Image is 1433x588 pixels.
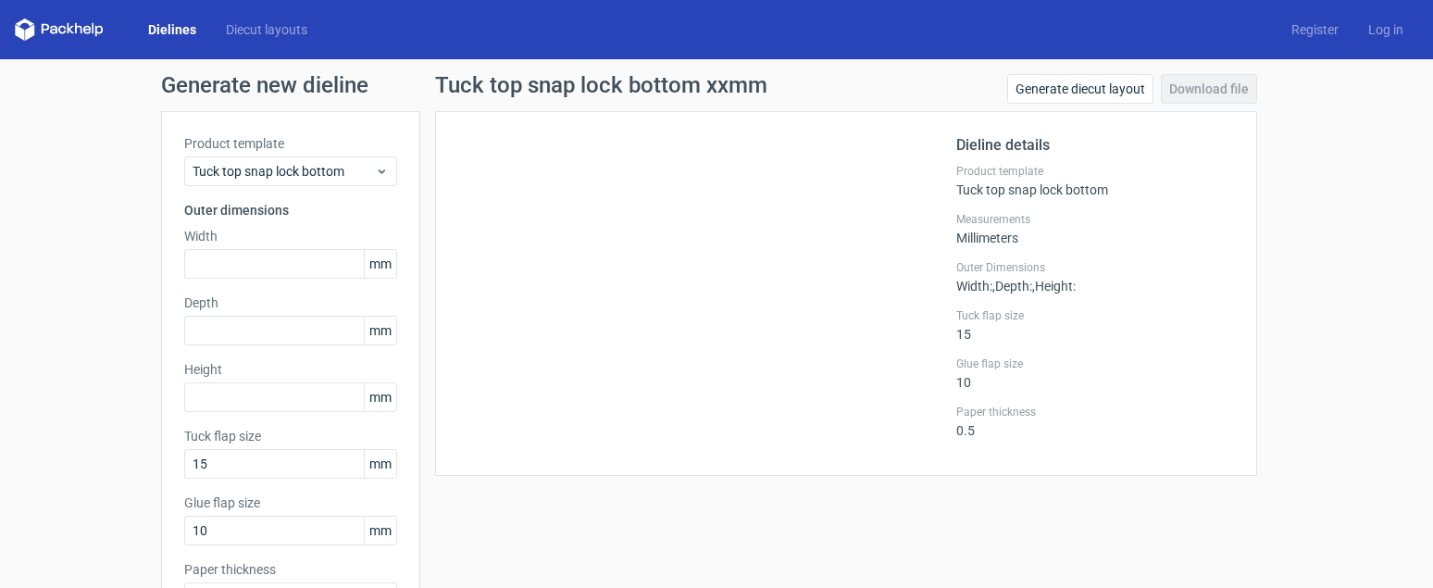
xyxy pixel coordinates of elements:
[364,250,396,278] span: mm
[956,308,1234,323] label: Tuck flap size
[956,212,1234,227] label: Measurements
[193,162,375,181] span: Tuck top snap lock bottom
[956,357,1234,390] div: 10
[1032,279,1076,294] span: , Height :
[956,279,992,294] span: Width :
[364,517,396,544] span: mm
[184,201,397,219] h3: Outer dimensions
[184,360,397,379] label: Height
[161,74,1272,96] h1: Generate new dieline
[956,308,1234,342] div: 15
[364,383,396,411] span: mm
[184,494,397,512] label: Glue flap size
[211,20,322,39] a: Diecut layouts
[364,317,396,344] span: mm
[184,427,397,445] label: Tuck flap size
[956,164,1234,197] div: Tuck top snap lock bottom
[992,279,1032,294] span: , Depth :
[956,134,1234,156] h2: Dieline details
[1353,20,1418,39] a: Log in
[184,134,397,153] label: Product template
[184,227,397,245] label: Width
[956,212,1234,245] div: Millimeters
[435,74,767,96] h1: Tuck top snap lock bottom xxmm
[956,164,1234,179] label: Product template
[956,357,1234,371] label: Glue flap size
[184,294,397,312] label: Depth
[1277,20,1353,39] a: Register
[133,20,211,39] a: Dielines
[364,450,396,478] span: mm
[956,405,1234,438] div: 0.5
[956,260,1234,275] label: Outer Dimensions
[184,560,397,579] label: Paper thickness
[1007,74,1153,104] a: Generate diecut layout
[956,405,1234,419] label: Paper thickness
